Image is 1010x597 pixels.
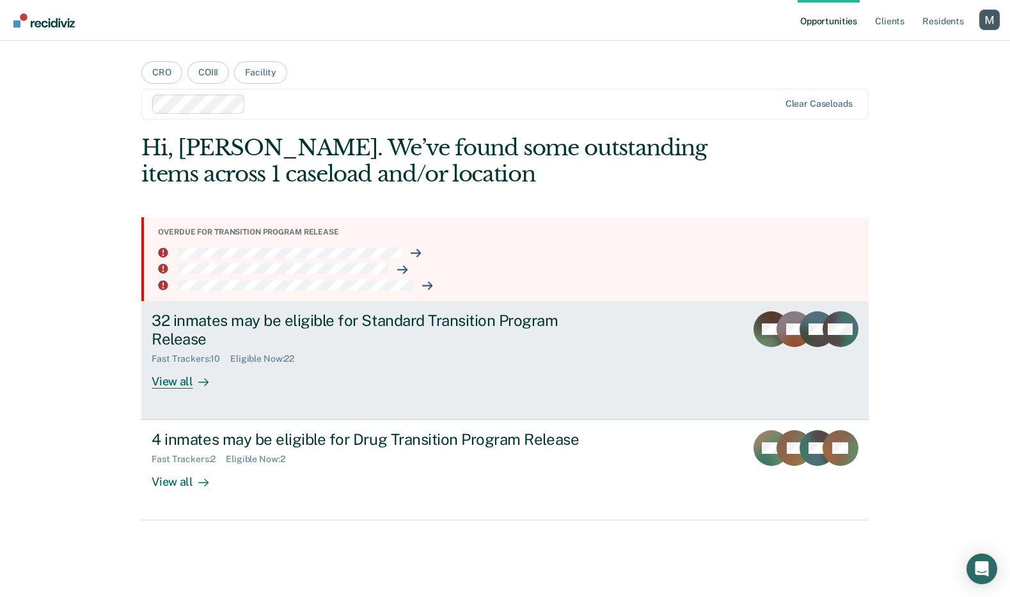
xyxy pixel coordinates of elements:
div: Overdue for transition program release [158,228,858,236]
div: Fast Trackers : 10 [152,353,230,364]
div: Open Intercom Messenger [967,554,997,584]
div: Eligible Now : 2 [226,454,295,465]
div: Clear caseloads [785,98,853,109]
div: Hi, [PERSON_NAME]. We’ve found some outstanding items across 1 caseload and/or location [141,135,723,187]
a: 4 inmates may be eligible for Drug Transition Program ReleaseFast Trackers:2Eligible Now:2View all [141,420,868,520]
div: View all [152,364,223,389]
div: Eligible Now : 22 [230,353,304,364]
button: CRO [141,61,182,84]
div: Fast Trackers : 2 [152,454,226,465]
div: 4 inmates may be eligible for Drug Transition Program Release [152,430,601,449]
button: COIII [187,61,229,84]
button: Facility [234,61,287,84]
div: View all [152,464,223,489]
img: Recidiviz [13,13,75,27]
button: Profile dropdown button [979,10,1000,30]
a: 32 inmates may be eligible for Standard Transition Program ReleaseFast Trackers:10Eligible Now:22... [141,301,868,420]
div: 32 inmates may be eligible for Standard Transition Program Release [152,311,601,348]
